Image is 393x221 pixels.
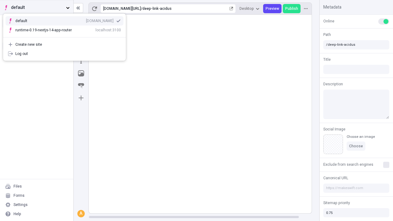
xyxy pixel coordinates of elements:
div: A [78,211,84,217]
button: Publish [283,4,301,13]
div: Suggestions [3,14,126,37]
span: Preview [266,6,279,11]
div: [URL][DOMAIN_NAME] [103,6,141,11]
div: Help [14,211,21,216]
span: Sitemap priority [323,200,350,206]
div: Files [14,184,22,189]
span: Online [323,18,334,24]
div: default [15,18,37,23]
span: Title [323,57,331,62]
button: Image [76,68,87,79]
button: Preview [263,4,282,13]
span: Exclude from search engines [323,162,373,167]
div: Forms [14,193,25,198]
span: Description [323,81,343,87]
div: Choose an image [347,134,375,139]
span: Path [323,32,331,37]
span: Canonical URL [323,175,348,181]
div: runtime-0.19-nextjs-14-app-router [15,28,72,33]
div: localhost:3100 [95,28,121,33]
button: Desktop [237,4,262,13]
button: Choose [347,142,365,151]
span: Choose [349,144,363,149]
span: Desktop [239,6,254,11]
div: / [141,6,142,11]
button: Button [76,80,87,91]
span: default [11,4,64,11]
span: Social Image [323,126,345,132]
button: Text [76,56,87,67]
div: deep-link-acidus [142,6,228,11]
span: Publish [285,6,298,11]
input: https://makeswift.com [323,184,389,193]
div: Settings [14,202,28,207]
div: [DOMAIN_NAME] [86,18,114,23]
